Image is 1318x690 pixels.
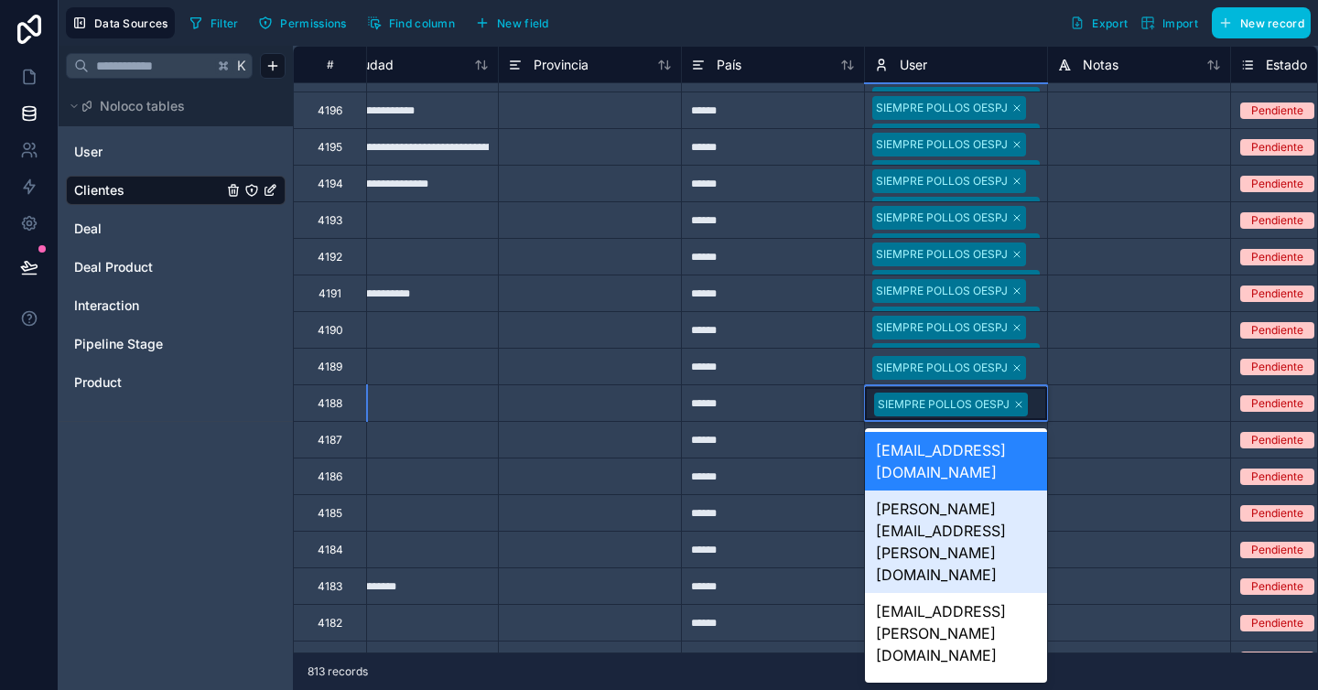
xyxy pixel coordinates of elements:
div: Pendiente [1251,286,1303,302]
button: Filter [182,9,245,37]
span: Deal Product [74,258,153,276]
div: # [308,58,352,71]
span: Pipeline Stage [74,335,163,353]
span: Provincia [534,56,589,74]
span: Permissions [280,16,346,30]
a: Deal Product [74,258,222,276]
button: Find column [361,9,461,37]
div: 4181 [319,652,341,667]
a: Permissions [252,9,360,37]
span: 813 records [308,664,368,679]
div: 4195 [318,140,342,155]
a: New record [1205,7,1311,38]
button: Import [1134,7,1205,38]
span: Ciudad [351,56,394,74]
div: SIEMPRE POLLOS OESPJ [876,283,1008,299]
div: REPRESENTACIONES [PERSON_NAME] S.C. [876,237,1102,253]
div: REPRESENTACIONES [PERSON_NAME] S.C. [876,347,1102,363]
div: Pendiente [1251,432,1303,448]
div: Pendiente [1251,176,1303,192]
div: 4196 [318,103,342,118]
span: Interaction [74,296,139,315]
button: Data Sources [66,7,175,38]
a: Pipeline Stage [74,335,222,353]
div: 4189 [318,360,342,374]
div: SIEMPRE POLLOS OESPJ [876,100,1008,116]
div: 4187 [318,433,342,447]
div: Pendiente [1251,212,1303,229]
div: Pendiente [1251,322,1303,339]
div: Pendiente [1251,652,1303,668]
div: 4191 [319,286,341,301]
span: Notas [1083,56,1118,74]
div: SIEMPRE POLLOS OESPJ [876,319,1008,336]
div: SIEMPRE POLLOS OESPJ [876,173,1008,189]
div: Deal Product [66,253,286,282]
a: Deal [74,220,222,238]
span: K [235,59,248,72]
div: 4183 [318,579,342,594]
div: [EMAIL_ADDRESS][PERSON_NAME][DOMAIN_NAME] [865,593,1047,674]
span: Noloco tables [100,97,185,115]
div: Pendiente [1251,505,1303,522]
div: Pendiente [1251,249,1303,265]
div: Pendiente [1251,542,1303,558]
button: Noloco tables [66,93,275,119]
div: REPRESENTACIONES [PERSON_NAME] S.C. [876,127,1102,144]
span: Data Sources [94,16,168,30]
div: Pendiente [1251,615,1303,631]
div: SIEMPRE POLLOS OESPJ [876,246,1008,263]
button: New record [1212,7,1311,38]
div: User [66,137,286,167]
span: Export [1092,16,1128,30]
div: Pendiente [1251,578,1303,595]
div: SIEMPRE POLLOS OESPJ [878,396,1010,413]
div: Pendiente [1251,359,1303,375]
div: 4185 [318,506,342,521]
div: Interaction [66,291,286,320]
span: Product [74,373,122,392]
a: Product [74,373,222,392]
a: User [74,143,222,161]
button: Export [1064,7,1134,38]
div: REPRESENTACIONES [PERSON_NAME] S.C. [876,200,1102,217]
div: REPRESENTACIONES [PERSON_NAME] S.C. [876,310,1102,327]
span: Estado [1266,56,1307,74]
div: 4194 [318,177,343,191]
span: User [900,56,927,74]
div: 4190 [318,323,343,338]
span: Deal [74,220,102,238]
div: REPRESENTACIONES [PERSON_NAME] S.C. [876,164,1102,180]
div: Pipeline Stage [66,329,286,359]
div: 4186 [318,469,342,484]
div: Pendiente [1251,469,1303,485]
div: 4192 [318,250,342,264]
div: 4184 [318,543,343,557]
div: 4193 [318,213,342,228]
div: [PERSON_NAME][EMAIL_ADDRESS][PERSON_NAME][DOMAIN_NAME] [865,491,1047,593]
span: País [717,56,741,74]
div: Pendiente [1251,139,1303,156]
div: [EMAIL_ADDRESS][DOMAIN_NAME] [865,432,1047,491]
span: Filter [211,16,239,30]
div: 4188 [318,396,342,411]
div: Clientes [66,176,286,205]
a: Interaction [74,296,222,315]
span: User [74,143,103,161]
div: 4182 [318,616,342,631]
span: Find column [389,16,455,30]
span: New field [497,16,549,30]
div: SIEMPRE POLLOS OESPJ [876,136,1008,153]
span: Clientes [74,181,124,199]
div: SIEMPRE POLLOS OESPJ [876,360,1008,376]
button: New field [469,9,556,37]
div: Deal [66,214,286,243]
span: Import [1162,16,1198,30]
button: Permissions [252,9,352,37]
div: SIEMPRE POLLOS OESPJ [876,210,1008,226]
div: REPRESENTACIONES [PERSON_NAME] S.C. [876,91,1102,107]
div: Pendiente [1251,395,1303,412]
span: New record [1240,16,1304,30]
div: REPRESENTACIONES [PERSON_NAME] S.C. [876,274,1102,290]
a: Clientes [74,181,222,199]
